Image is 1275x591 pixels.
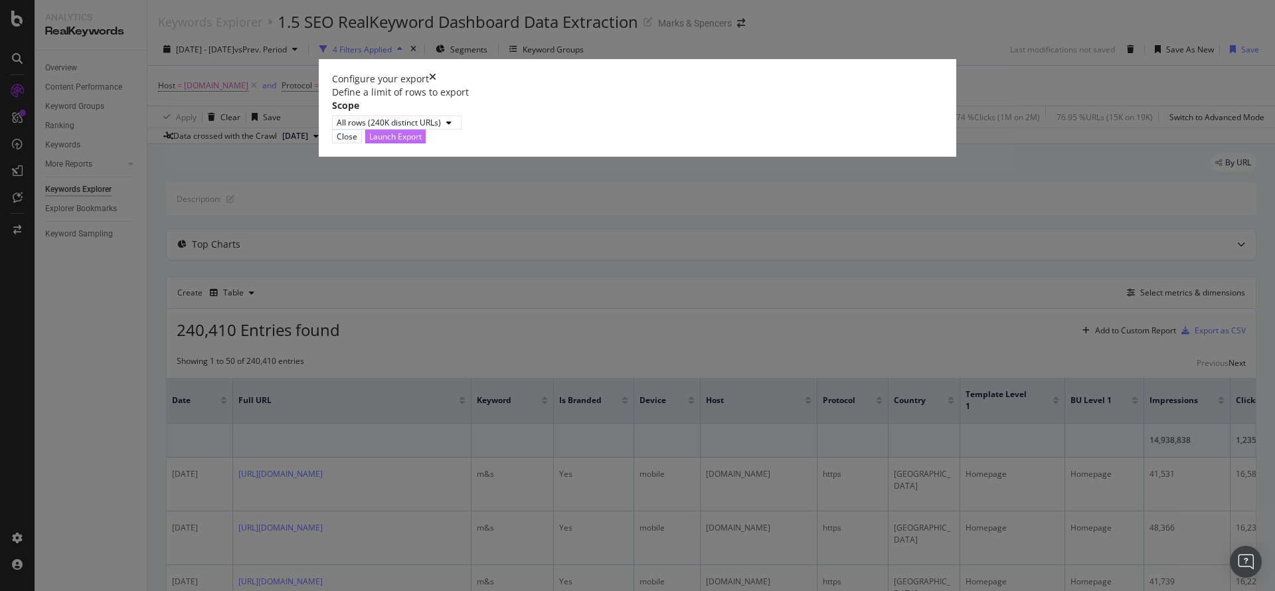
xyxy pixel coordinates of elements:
[429,72,436,86] div: times
[332,72,429,86] div: Configure your export
[332,99,359,112] label: Scope
[332,116,462,129] button: All rows (240K distinct URLs)
[332,86,943,99] div: Define a limit of rows to export
[332,129,362,143] button: Close
[319,59,956,157] div: modal
[369,131,422,142] div: Launch Export
[337,131,357,142] div: Close
[365,129,426,143] button: Launch Export
[337,117,441,128] div: All rows (240K distinct URLs)
[1230,546,1262,578] div: Open Intercom Messenger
